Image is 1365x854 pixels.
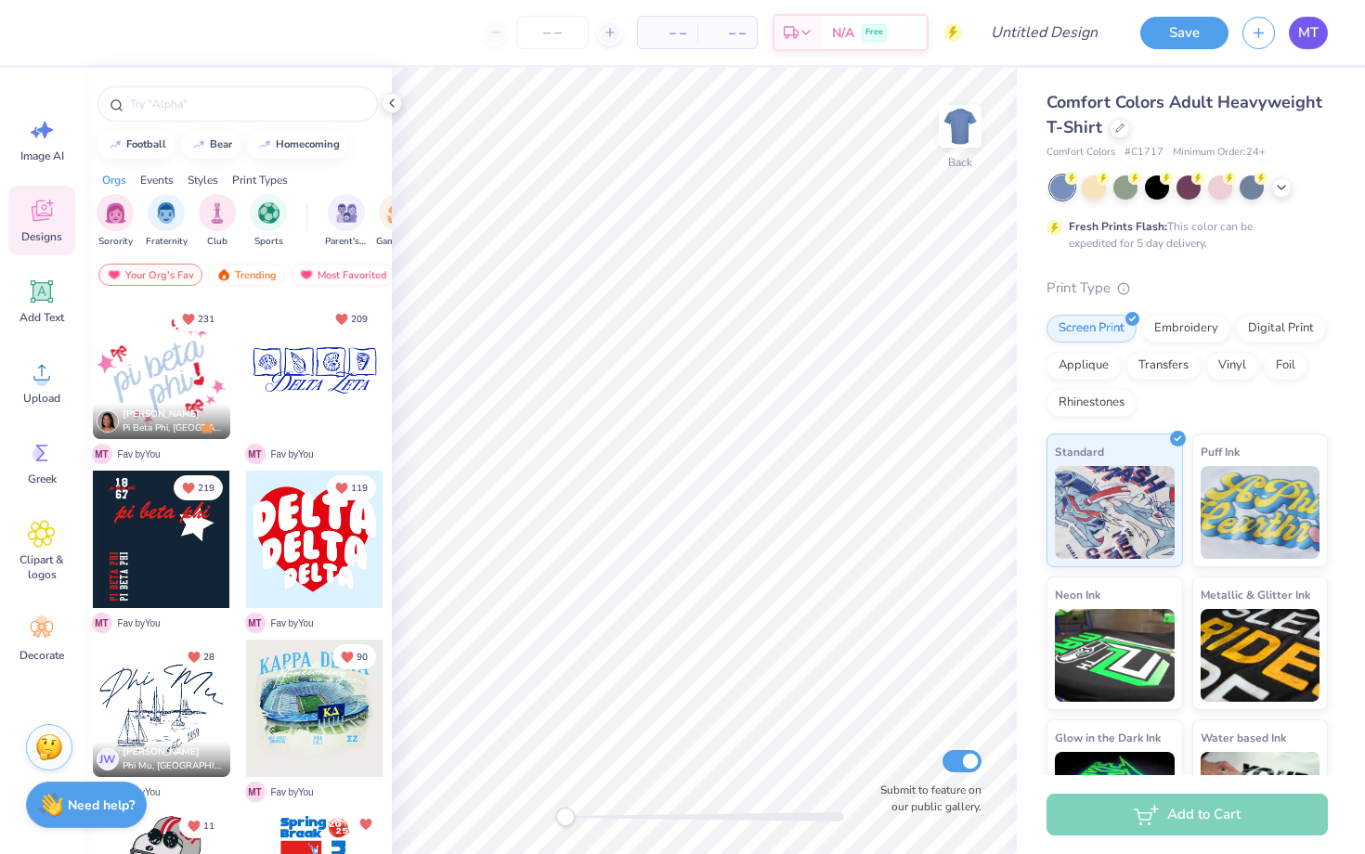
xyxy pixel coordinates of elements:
div: Events [140,172,174,188]
img: Metallic & Glitter Ink [1201,609,1320,702]
button: Unlike [179,813,223,838]
img: Water based Ink [1201,752,1320,845]
strong: Need help? [68,796,135,814]
button: filter button [199,194,236,249]
div: filter for Club [199,194,236,249]
input: Untitled Design [976,14,1112,51]
span: Game Day [376,235,419,249]
div: Styles [188,172,218,188]
div: filter for Parent's Weekend [325,194,368,249]
span: 119 [351,484,368,493]
span: – – [649,23,686,43]
span: Greek [28,472,57,486]
span: 11 [203,822,214,831]
button: football [97,131,175,159]
span: Decorate [19,648,64,663]
button: Unlike [327,306,376,331]
button: Unlike [332,644,376,669]
div: JW [97,748,119,770]
span: Glow in the Dark Ink [1055,728,1161,747]
span: M T [245,782,266,802]
div: Accessibility label [556,808,575,826]
span: M T [92,444,112,464]
img: most_fav.gif [107,268,122,281]
img: Puff Ink [1201,466,1320,559]
span: Parent's Weekend [325,235,368,249]
div: filter for Fraternity [146,194,188,249]
button: filter button [376,194,419,249]
img: trend_line.gif [257,139,272,150]
div: Transfers [1126,352,1201,380]
img: Neon Ink [1055,609,1175,702]
img: most_fav.gif [299,268,314,281]
span: Metallic & Glitter Ink [1201,585,1310,604]
span: Standard [1055,442,1104,461]
span: 231 [198,315,214,324]
button: Unlike [327,475,376,500]
img: Club Image [207,202,227,224]
div: Your Org's Fav [98,264,202,286]
div: Back [948,154,972,171]
button: bear [181,131,240,159]
div: Applique [1046,352,1121,380]
span: 219 [198,484,214,493]
span: Puff Ink [1201,442,1240,461]
button: filter button [250,194,287,249]
div: Most Favorited [291,264,396,286]
div: Digital Print [1236,315,1326,343]
button: filter button [146,194,188,249]
span: Fraternity [146,235,188,249]
img: trend_line.gif [108,139,123,150]
span: Image AI [20,149,64,163]
div: Vinyl [1206,352,1258,380]
span: Club [207,235,227,249]
div: filter for Sorority [97,194,134,249]
span: Fav by You [118,447,161,461]
span: Comfort Colors Adult Heavyweight T-Shirt [1046,91,1322,138]
span: Comfort Colors [1046,145,1115,161]
div: Trending [208,264,285,286]
span: M T [245,444,266,464]
img: Standard [1055,466,1175,559]
span: Water based Ink [1201,728,1286,747]
span: N/A [832,23,854,43]
div: This color can be expedited for 5 day delivery. [1069,218,1297,252]
span: Fav by You [271,785,314,799]
button: filter button [97,194,134,249]
button: Unlike [179,644,223,669]
span: Add Text [19,310,64,325]
span: Pi Beta Phi, [GEOGRAPHIC_DATA][US_STATE] [123,421,223,435]
img: Parent's Weekend Image [336,202,357,224]
span: – – [708,23,746,43]
span: MT [1298,22,1319,44]
button: Save [1140,17,1228,49]
div: Screen Print [1046,315,1137,343]
input: Try "Alpha" [128,95,366,113]
button: Unlike [174,306,223,331]
span: Designs [21,229,62,244]
span: 90 [357,653,368,662]
div: Embroidery [1142,315,1230,343]
span: 28 [203,653,214,662]
span: Upload [23,391,60,406]
img: Fraternity Image [156,202,176,224]
img: Sports Image [258,202,279,224]
div: Orgs [102,172,126,188]
img: Sorority Image [105,202,126,224]
span: # C1717 [1124,145,1163,161]
span: Neon Ink [1055,585,1100,604]
img: Back [942,108,979,145]
div: bear [210,139,232,149]
label: Submit to feature on our public gallery. [870,782,981,815]
div: filter for Game Day [376,194,419,249]
div: homecoming [276,139,340,149]
img: trending.gif [216,268,231,281]
div: Foil [1264,352,1307,380]
button: Unlike [355,813,377,835]
img: Glow in the Dark Ink [1055,752,1175,845]
span: Fav by You [271,447,314,461]
span: Minimum Order: 24 + [1173,145,1266,161]
span: [PERSON_NAME] [123,745,200,758]
a: MT [1289,17,1328,49]
span: Sorority [98,235,133,249]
